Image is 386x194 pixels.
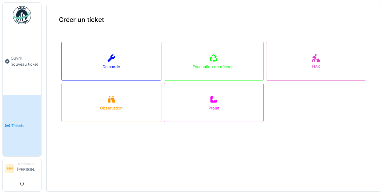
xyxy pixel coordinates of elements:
[5,164,14,173] li: FM
[208,105,219,111] div: Projet
[103,64,120,70] div: Demande
[17,162,39,175] li: [PERSON_NAME]
[11,123,39,129] span: Tickets
[13,6,31,24] img: Badge_color-CXgf-gQk.svg
[5,162,39,176] a: FM Demandeur[PERSON_NAME]
[11,55,39,67] span: Ouvrir nouveau ticket
[100,105,123,111] div: Observation
[47,5,381,34] div: Créer un ticket
[17,162,39,166] div: Demandeur
[3,95,41,156] a: Tickets
[193,64,235,70] div: Évacuation de déchets
[312,64,320,70] div: HSK
[3,28,41,95] a: Ouvrir nouveau ticket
